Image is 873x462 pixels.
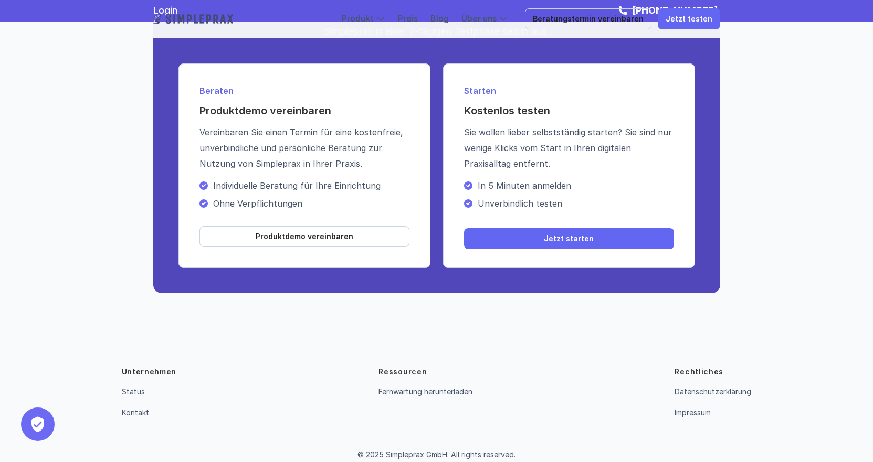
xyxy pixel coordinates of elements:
p: Vereinbaren Sie einen Termin für eine kostenfreie, unverbindliche und persönliche Beratung zur Nu... [199,124,409,171]
p: Ohne Verpflichtungen [213,198,409,209]
p: In 5 Minuten anmelden [478,180,674,191]
a: Kontakt [122,408,149,417]
a: Beratungstermin vereinbaren [525,8,651,29]
a: Blog [430,13,449,24]
p: Ressourcen [378,367,427,377]
a: Produktdemo vereinbaren [199,226,409,247]
p: Unverbindlich testen [478,198,674,209]
a: Über uns [461,13,497,24]
p: Jetzt testen [666,15,712,24]
p: Beratungstermin vereinbaren [533,15,644,24]
p: Unternehmen [122,367,177,377]
p: Individuelle Beratung für Ihre Einrichtung [213,180,409,191]
a: Produkt [342,13,374,24]
a: Jetzt testen [658,8,720,29]
p: Rechtliches [675,367,723,377]
a: Datenschutzerklärung [675,387,751,396]
p: Sie wollen lieber selbstständig starten? Sie sind nur wenige Klicks vom Start in Ihren digitalen ... [464,124,674,171]
h4: Kostenlos testen [464,103,674,118]
h4: Produktdemo vereinbaren [199,103,409,118]
a: Fernwartung herunterladen [378,387,472,396]
p: Produktdemo vereinbaren [256,232,353,241]
a: Status [122,387,145,396]
p: Beraten [199,84,409,97]
a: Preis [398,13,418,24]
a: Impressum [675,408,711,417]
p: Starten [464,84,674,97]
p: Jetzt starten [544,234,594,243]
a: Jetzt starten [464,228,674,249]
p: © 2025 Simpleprax GmbH. All rights reserved. [357,450,516,459]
